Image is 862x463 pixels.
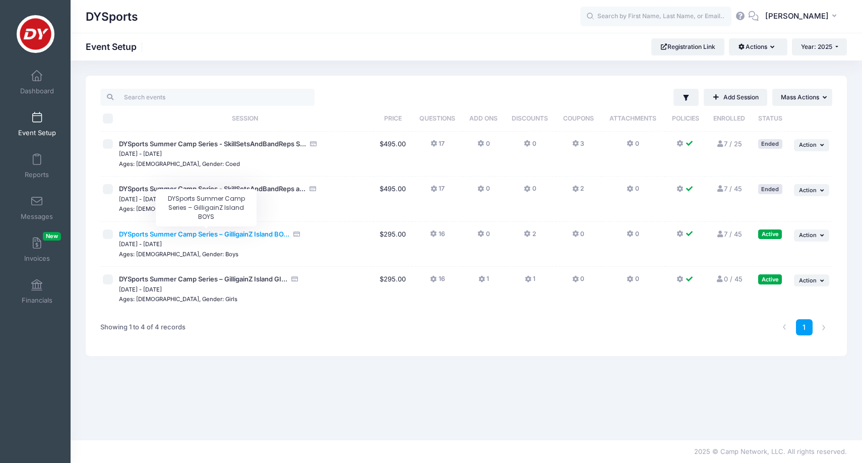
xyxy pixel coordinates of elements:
button: 17 [430,139,445,154]
input: Search by First Name, Last Name, or Email... [580,7,731,27]
td: $495.00 [374,132,412,177]
i: Accepting Credit Card Payments [293,231,301,238]
button: Action [794,184,829,196]
h1: Event Setup [86,41,145,52]
small: [DATE] - [DATE] [119,150,162,157]
a: Registration Link [651,38,724,55]
span: Questions [419,114,455,122]
a: 7 / 45 [716,230,742,238]
h1: DYSports [86,5,138,28]
small: [DATE] - [DATE] [119,241,162,248]
a: Event Setup [13,106,61,142]
button: 16 [430,274,445,289]
span: Coupons [563,114,594,122]
button: 0 [524,184,536,199]
i: Accepting Credit Card Payments [309,186,317,192]
small: Ages: [DEMOGRAPHIC_DATA], Gender: Coed [119,205,240,212]
div: Active [758,229,782,239]
div: Showing 1 to 4 of 4 records [100,316,186,339]
button: 1 [478,274,489,289]
small: [DATE] - [DATE] [119,196,162,203]
a: 0 / 45 [716,275,743,283]
span: Dashboard [20,87,54,95]
button: Actions [729,38,787,55]
a: Messages [13,190,61,225]
small: Ages: [DEMOGRAPHIC_DATA], Gender: Coed [119,160,240,167]
th: Add Ons [463,106,505,132]
small: Ages: [DEMOGRAPHIC_DATA], Gender: Girls [119,296,237,303]
th: Price [374,106,412,132]
div: Active [758,274,782,284]
span: DYSports Summer Camp Series – GilligainZ Island GI... [119,275,287,283]
th: Session [116,106,374,132]
th: Questions [412,106,463,132]
a: Add Session [704,89,767,106]
button: 0 [627,274,639,289]
a: 7 / 25 [716,140,742,148]
img: DYSports [17,15,54,53]
a: InvoicesNew [13,232,61,267]
button: 0 [627,139,639,154]
i: Accepting Credit Card Payments [291,276,299,282]
span: Action [799,141,817,148]
a: Reports [13,148,61,184]
button: 0 [477,139,489,154]
button: 0 [477,229,489,244]
div: DYSports Summer Camp Series – GilligainZ Island BOYS [156,189,257,226]
button: 2 [572,184,584,199]
button: Mass Actions [772,89,832,106]
span: Mass Actions [781,93,819,101]
span: Action [799,231,817,239]
button: Year: 2025 [792,38,847,55]
button: 0 [627,229,639,244]
span: Action [799,187,817,194]
td: $495.00 [374,177,412,222]
a: 1 [796,319,813,336]
span: Year: 2025 [801,43,832,50]
span: New [43,232,61,241]
button: Action [794,274,829,286]
span: Messages [21,212,53,221]
a: Dashboard [13,65,61,100]
td: $295.00 [374,267,412,312]
th: Discounts [504,106,556,132]
button: 1 [525,274,535,289]
th: Policies [665,106,706,132]
span: Attachments [609,114,656,122]
span: Reports [25,170,49,179]
button: 0 [524,139,536,154]
button: 0 [477,184,489,199]
button: 16 [430,229,445,244]
i: Accepting Credit Card Payments [310,141,318,147]
span: 2025 © Camp Network, LLC. All rights reserved. [694,447,847,455]
span: DYSports Summer Camp Series – GilligainZ Island BO... [119,230,289,238]
button: 17 [430,184,445,199]
th: Attachments [601,106,665,132]
th: Enrolled [706,106,752,132]
button: Action [794,139,829,151]
button: 0 [572,274,584,289]
span: Add Ons [469,114,498,122]
button: Action [794,229,829,242]
span: Action [799,277,817,284]
button: 0 [572,229,584,244]
button: 2 [524,229,536,244]
span: [PERSON_NAME] [765,11,829,22]
th: Status [752,106,788,132]
div: Ended [758,139,782,149]
span: Financials [22,296,52,305]
th: Coupons [556,106,601,132]
input: Search events [100,89,315,106]
button: 0 [627,184,639,199]
span: Event Setup [18,129,56,137]
button: 3 [572,139,584,154]
div: Ended [758,184,782,194]
small: Ages: [DEMOGRAPHIC_DATA], Gender: Boys [119,251,238,258]
td: $295.00 [374,222,412,267]
a: 7 / 45 [716,185,742,193]
span: Policies [672,114,699,122]
span: Invoices [24,254,50,263]
span: Discounts [512,114,548,122]
span: DYSports Summer Camp Series - SkillSetsAndBandReps S... [119,140,306,148]
button: [PERSON_NAME] [759,5,847,28]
